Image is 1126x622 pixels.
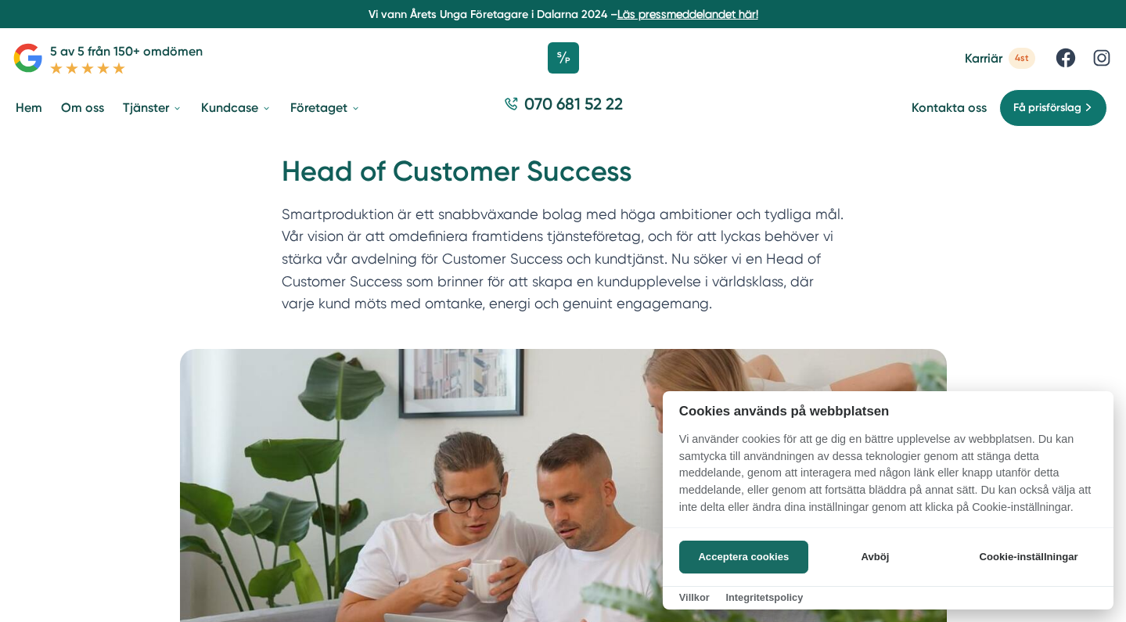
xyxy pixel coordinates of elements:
a: Integritetspolicy [725,591,803,603]
p: Vi använder cookies för att ge dig en bättre upplevelse av webbplatsen. Du kan samtycka till anvä... [663,431,1113,527]
button: Avböj [813,541,937,573]
a: Villkor [679,591,710,603]
h2: Cookies används på webbplatsen [663,404,1113,419]
button: Acceptera cookies [679,541,808,573]
button: Cookie-inställningar [960,541,1097,573]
